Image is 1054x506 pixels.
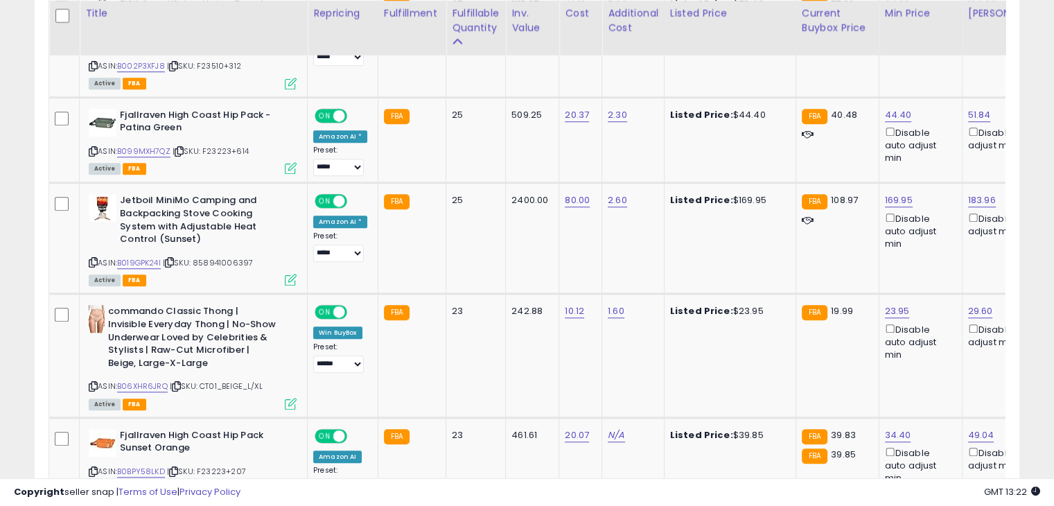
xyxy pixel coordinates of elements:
a: 20.37 [565,108,589,122]
a: Privacy Policy [179,485,240,498]
a: 169.95 [885,193,913,207]
div: Cost [565,6,596,21]
div: Disable auto adjust min [885,125,951,165]
div: 509.25 [511,109,548,121]
a: 49.04 [968,428,994,442]
img: 31SMLNy8LVL._SL40_.jpg [89,429,116,457]
span: ON [316,195,333,207]
div: 2400.00 [511,194,548,207]
span: | SKU: 858941006397 [163,257,253,268]
strong: Copyright [14,485,64,498]
div: seller snap | | [14,486,240,499]
a: B019GPK24I [117,257,161,269]
span: FBA [123,399,146,410]
small: FBA [802,448,827,464]
div: Min Price [885,6,956,21]
a: 20.07 [565,428,589,442]
b: Jetboil MiniMo Camping and Backpacking Stove Cooking System with Adjustable Heat Control (Sunset) [120,194,288,249]
span: 40.48 [831,108,857,121]
div: Preset: [313,342,367,374]
div: ASIN: [89,194,297,284]
div: Additional Cost [608,6,658,35]
div: Win BuyBox [313,326,362,339]
a: B099MXH7QZ [117,146,170,157]
b: Listed Price: [670,108,733,121]
div: ASIN: [89,305,297,408]
div: Listed Price [670,6,790,21]
b: Listed Price: [670,428,733,442]
span: ON [316,306,333,318]
div: Preset: [313,232,367,263]
small: FBA [802,429,827,444]
div: Amazon AI * [313,216,367,228]
div: $39.85 [670,429,785,442]
div: ASIN: [89,109,297,173]
img: 31xYIoWEsqL._SL40_.jpg [89,109,116,137]
div: $44.40 [670,109,785,121]
a: 34.40 [885,428,911,442]
span: OFF [345,306,367,318]
div: Disable auto adjust max [968,211,1046,238]
a: 80.00 [565,193,590,207]
div: Disable auto adjust max [968,445,1046,472]
div: 23 [452,305,495,317]
div: $169.95 [670,194,785,207]
span: | SKU: CT01_BEIGE_L/XL [170,381,263,392]
a: 2.30 [608,108,627,122]
a: 183.96 [968,193,996,207]
div: ASIN: [89,429,297,494]
span: FBA [123,78,146,89]
div: $23.95 [670,305,785,317]
div: Disable auto adjust max [968,125,1046,152]
small: FBA [384,109,410,124]
div: 242.88 [511,305,548,317]
div: Inv. value [511,6,553,35]
div: Title [85,6,301,21]
b: Fjallraven High Coast Hip Pack - Patina Green [120,109,288,138]
span: All listings currently available for purchase on Amazon [89,163,121,175]
span: | SKU: F23223+614 [173,146,249,157]
a: 29.60 [968,304,993,318]
div: Fulfillable Quantity [452,6,500,35]
a: 10.12 [565,304,584,318]
div: Disable auto adjust min [885,322,951,362]
small: FBA [802,109,827,124]
b: Fjallraven High Coast Hip Pack Sunset Orange [120,429,288,458]
div: Amazon AI * [313,130,367,143]
div: Amazon AI [313,451,362,463]
span: FBA [123,163,146,175]
img: 41jJ2jz4muL._SL40_.jpg [89,194,116,222]
div: [PERSON_NAME] [968,6,1051,21]
div: Preset: [313,146,367,177]
span: 39.83 [831,428,856,442]
div: 25 [452,194,495,207]
span: FBA [123,274,146,286]
small: FBA [802,194,827,209]
span: All listings currently available for purchase on Amazon [89,399,121,410]
small: FBA [384,194,410,209]
b: Listed Price: [670,304,733,317]
span: ON [316,430,333,442]
small: FBA [384,305,410,320]
span: 19.99 [831,304,853,317]
span: 39.85 [831,448,856,461]
b: Listed Price: [670,193,733,207]
span: OFF [345,195,367,207]
div: Fulfillment [384,6,440,21]
a: B06XHR6JRQ [117,381,168,392]
small: FBA [802,305,827,320]
div: Repricing [313,6,372,21]
div: 25 [452,109,495,121]
div: Disable auto adjust min [885,445,951,485]
img: 31-yFDd-P4L._SL40_.jpg [89,305,105,333]
a: Terms of Use [118,485,177,498]
a: 2.60 [608,193,627,207]
span: 108.97 [831,193,858,207]
span: | SKU: F23510+312 [167,60,241,71]
div: Disable auto adjust min [885,211,951,251]
a: 1.60 [608,304,624,318]
span: All listings currently available for purchase on Amazon [89,274,121,286]
div: Current Buybox Price [802,6,873,35]
b: commando Classic Thong | Invisible Everyday Thong | No-Show Underwear Loved by Celebrities & Styl... [108,305,276,373]
a: 44.40 [885,108,912,122]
